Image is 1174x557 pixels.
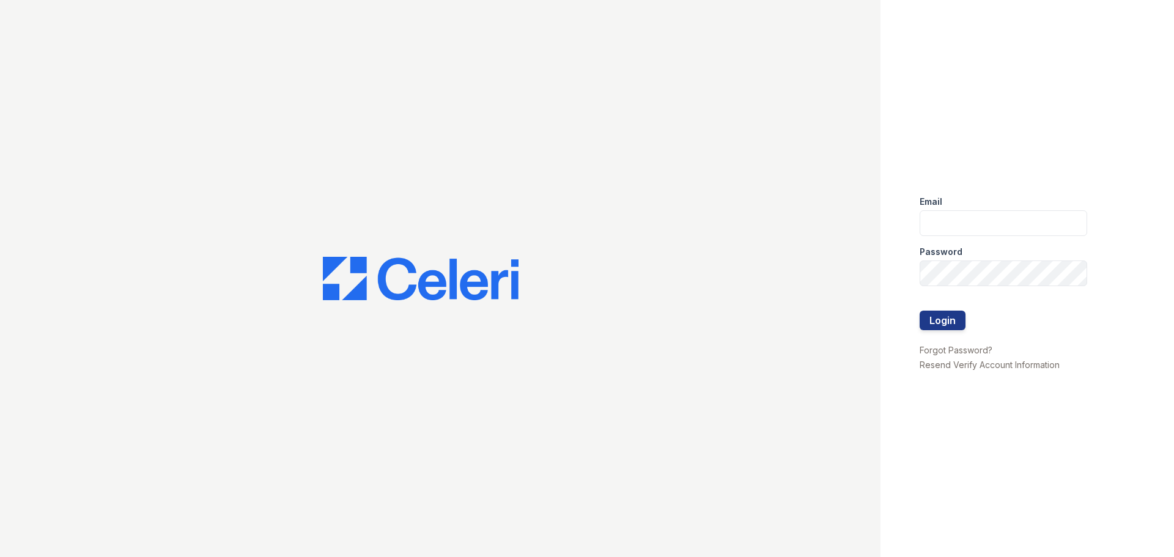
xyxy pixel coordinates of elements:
[920,246,962,258] label: Password
[323,257,519,301] img: CE_Logo_Blue-a8612792a0a2168367f1c8372b55b34899dd931a85d93a1a3d3e32e68fde9ad4.png
[920,311,965,330] button: Login
[920,345,992,355] a: Forgot Password?
[920,360,1060,370] a: Resend Verify Account Information
[920,196,942,208] label: Email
